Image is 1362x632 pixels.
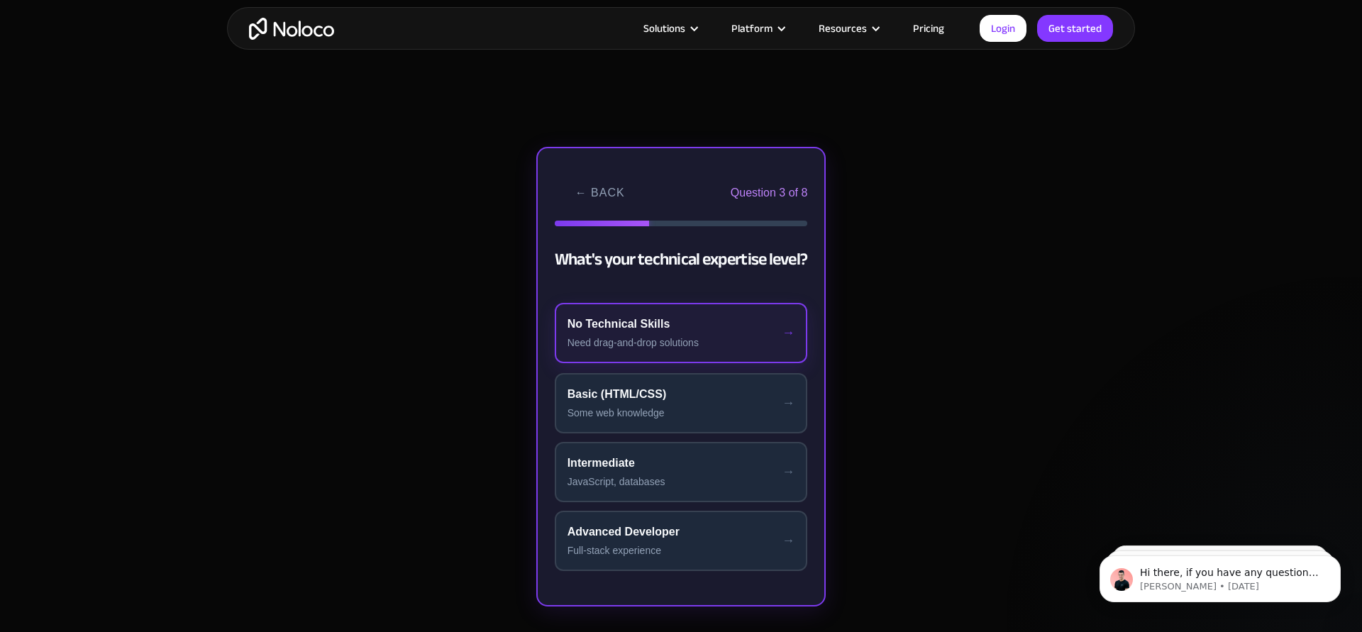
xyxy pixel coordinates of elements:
button: No Technical Skills Need drag-and-drop solutions [555,303,808,363]
div: Resources [801,19,895,38]
div: Need drag-and-drop solutions [567,336,795,350]
div: Solutions [643,19,685,38]
a: Get started [1037,15,1113,42]
div: Some web knowledge [567,406,795,421]
div: Advanced Developer [567,523,795,540]
div: No Technical Skills [567,316,795,333]
div: Resources [819,19,867,38]
div: Basic (HTML/CSS) [567,386,795,403]
div: Platform [731,19,773,38]
div: JavaScript, databases [567,475,795,489]
div: Solutions [626,19,714,38]
button: ← Back [558,168,643,218]
a: home [249,18,334,40]
div: Full-stack experience [567,543,795,558]
h2: What's your technical expertise level? [555,240,808,279]
span: Question 3 of 8 [731,184,808,201]
div: Intermediate [567,455,795,472]
a: Pricing [895,19,962,38]
button: Advanced Developer Full-stack experience [555,511,808,571]
iframe: Intercom notifications message [1078,526,1362,625]
button: Intermediate JavaScript, databases [555,442,808,502]
div: Platform [714,19,801,38]
a: Login [980,15,1026,42]
button: Basic (HTML/CSS) Some web knowledge [555,373,808,433]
